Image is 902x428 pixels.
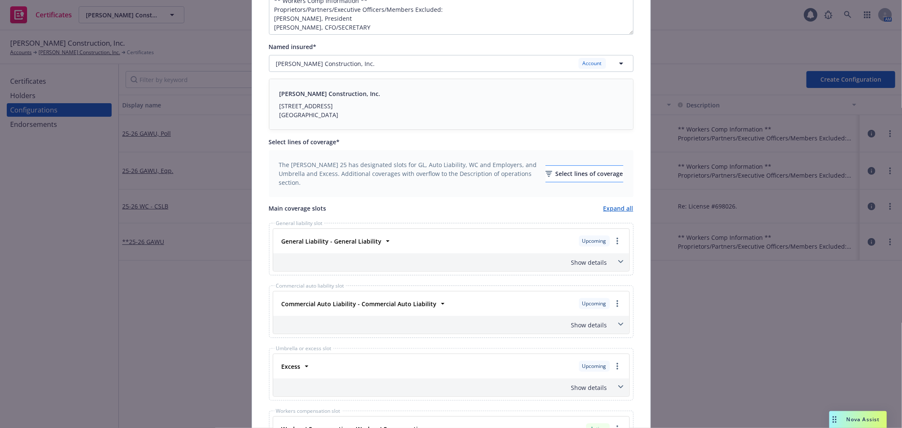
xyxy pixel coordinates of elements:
div: Drag to move [829,411,840,428]
span: Umbrella or excess slot [274,346,333,351]
div: Show details [275,258,607,267]
div: Show details [275,383,607,392]
strong: Excess [282,362,301,370]
span: Nova Assist [847,416,880,423]
div: [GEOGRAPHIC_DATA] [280,110,381,119]
div: Show details [273,379,629,396]
span: The [PERSON_NAME] 25 has designated slots for GL, Auto Liability, WC and Employers, and Umbrella ... [279,160,540,187]
span: Workers compensation slot [274,409,342,414]
span: General liability slot [274,221,324,226]
button: Nova Assist [829,411,887,428]
span: [PERSON_NAME] Construction, Inc. [276,59,375,68]
a: Expand all [603,204,633,213]
button: Select lines of coverage [546,165,623,182]
div: Select lines of coverage [546,166,623,182]
div: [STREET_ADDRESS] [280,102,381,110]
div: Account [578,58,606,69]
span: Select lines of coverage* [269,138,340,146]
span: Upcoming [582,300,606,307]
div: Show details [275,321,607,329]
div: Show details [273,253,629,271]
span: Upcoming [582,362,606,370]
a: more [612,236,622,246]
strong: Commercial Auto Liability - Commercial Auto Liability [282,300,437,308]
span: Named insured* [269,43,317,51]
div: Show details [273,316,629,334]
span: Commercial auto liability slot [274,283,346,288]
strong: General Liability - General Liability [282,237,382,245]
button: [PERSON_NAME] Construction, Inc.Account [269,55,633,72]
a: more [612,361,622,371]
span: Upcoming [582,237,606,245]
a: more [612,299,622,309]
div: [PERSON_NAME] Construction, Inc. [280,89,381,98]
span: Main coverage slots [269,204,326,213]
